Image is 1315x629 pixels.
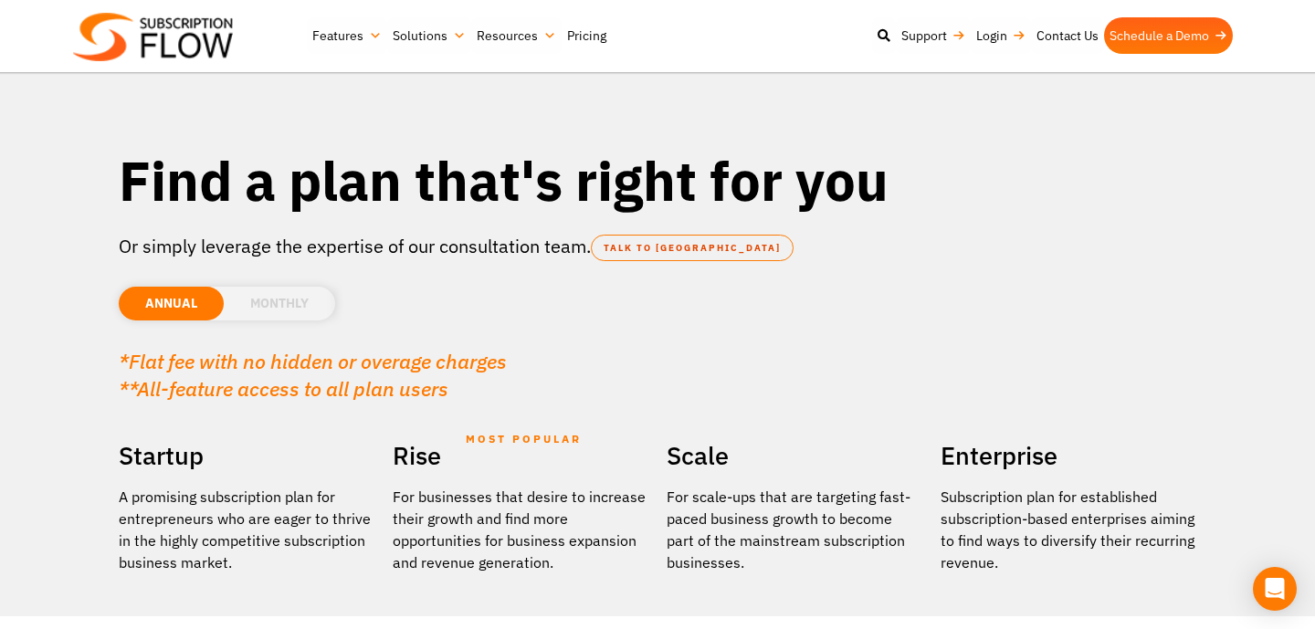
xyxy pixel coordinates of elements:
a: TALK TO [GEOGRAPHIC_DATA] [591,235,794,261]
div: For businesses that desire to increase their growth and find more opportunities for business expa... [393,486,648,573]
em: **All-feature access to all plan users [119,375,448,402]
h2: Scale [667,435,922,477]
li: MONTHLY [224,287,335,320]
h1: Find a plan that's right for you [119,146,1196,215]
img: Subscriptionflow [73,13,233,61]
div: Open Intercom Messenger [1253,567,1297,611]
h2: Enterprise [941,435,1196,477]
a: Support [896,17,971,54]
a: Solutions [387,17,471,54]
span: MOST POPULAR [466,418,582,460]
a: Contact Us [1031,17,1104,54]
li: ANNUAL [119,287,224,320]
a: Login [971,17,1031,54]
p: A promising subscription plan for entrepreneurs who are eager to thrive in the highly competitive... [119,486,374,573]
h2: Rise [393,435,648,477]
p: Or simply leverage the expertise of our consultation team. [119,233,1196,260]
a: Schedule a Demo [1104,17,1233,54]
p: Subscription plan for established subscription-based enterprises aiming to find ways to diversify... [941,486,1196,573]
a: Pricing [562,17,612,54]
em: *Flat fee with no hidden or overage charges [119,348,507,374]
a: Resources [471,17,562,54]
h2: Startup [119,435,374,477]
a: Features [307,17,387,54]
div: For scale-ups that are targeting fast-paced business growth to become part of the mainstream subs... [667,486,922,573]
